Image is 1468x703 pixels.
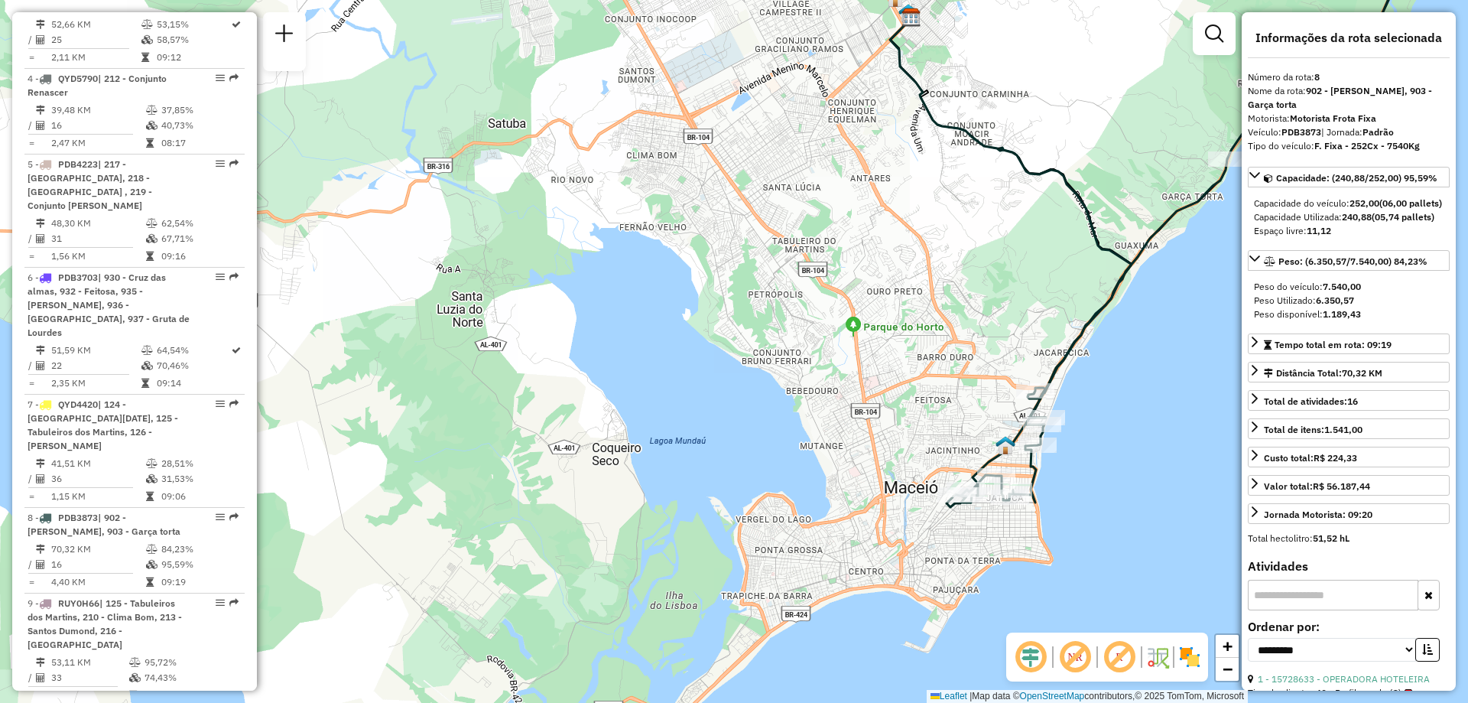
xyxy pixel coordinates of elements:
div: Número da rota: [1248,70,1450,84]
strong: 16 [1347,395,1358,407]
td: = [28,135,35,151]
i: Total de Atividades [36,234,45,243]
i: Total de Atividades [36,361,45,370]
span: 8 - [28,512,180,537]
strong: PDB3873 [1281,126,1321,138]
td: 09:14 [156,376,230,391]
i: Tempo total em rota [141,53,149,62]
td: 51,59 KM [50,343,141,358]
td: / [28,118,35,133]
td: 1,56 KM [50,249,145,264]
span: − [1223,659,1233,679]
img: CDD Maceio [901,8,921,28]
td: 67,71% [161,231,238,246]
strong: F. Fixa - 252Cx - 7540Kg [1314,140,1420,151]
td: 2,47 KM [50,135,145,151]
td: 16 [50,118,145,133]
em: Opções [216,513,225,522]
i: Total de Atividades [36,35,45,44]
div: Distância Total: [1264,366,1382,380]
i: Tempo total em rota [146,578,154,587]
strong: Motorista Frota Fixa [1290,112,1376,124]
i: % de utilização do peso [146,106,158,115]
i: % de utilização da cubagem [141,35,153,44]
td: 53,15% [156,17,230,32]
i: Tempo total em rota [146,138,154,148]
strong: 11,12 [1307,225,1331,236]
td: = [28,574,35,590]
i: Total de Atividades [36,673,45,682]
div: Custo total: [1264,451,1357,465]
em: Opções [216,73,225,83]
strong: 1.541,00 [1324,424,1362,435]
em: Rota exportada [229,513,239,522]
td: 74,43% [144,670,207,685]
strong: 252,00 [1349,197,1379,209]
i: % de utilização do peso [129,658,141,667]
div: Peso: (6.350,57/7.540,00) 84,23% [1248,274,1450,327]
em: Opções [216,399,225,408]
strong: 51,52 hL [1313,532,1349,544]
a: OpenStreetMap [1020,691,1085,701]
strong: 1.189,43 [1323,308,1361,320]
td: 25 [50,32,141,47]
td: 09:16 [161,249,238,264]
a: Total de atividades:16 [1248,390,1450,411]
div: Tipo do veículo: [1248,139,1450,153]
strong: Padrão [1362,126,1394,138]
div: Total hectolitro: [1248,532,1450,545]
i: Distância Total [36,658,45,667]
td: / [28,471,35,487]
div: Valor total: [1264,480,1370,493]
strong: 902 - [PERSON_NAME], 903 - Garça torta [1248,85,1432,110]
i: Distância Total [36,459,45,468]
span: | 124 - [GEOGRAPHIC_DATA][DATE], 125 - Tabuleiros dos Martins, 126 - [PERSON_NAME] [28,399,178,451]
strong: R$ 224,33 [1314,452,1357,464]
div: Jornada Motorista: 09:20 [1264,508,1372,522]
img: Fluxo de ruas [1145,645,1170,669]
td: 07:26 [144,688,207,703]
td: / [28,32,35,47]
td: 48,30 KM [50,216,145,231]
i: % de utilização da cubagem [146,474,158,483]
td: / [28,358,35,373]
em: Rota exportada [229,73,239,83]
td: 70,46% [156,358,230,373]
td: 1,61 KM [50,688,128,703]
td: 08:17 [161,135,238,151]
strong: (05,74 pallets) [1372,211,1434,223]
a: Leaflet [930,691,967,701]
span: QYD5790 [58,73,98,84]
i: Total de Atividades [36,560,45,569]
i: % de utilização do peso [146,459,158,468]
a: Valor total:R$ 56.187,44 [1248,475,1450,496]
a: Zoom out [1216,658,1239,681]
span: Total de atividades: [1264,395,1358,407]
span: Ocultar deslocamento [1012,639,1049,675]
td: 2,35 KM [50,376,141,391]
i: % de utilização do peso [146,219,158,228]
span: | 217 - [GEOGRAPHIC_DATA], 218 - [GEOGRAPHIC_DATA] , 219 - Conjunto [PERSON_NAME] [28,158,152,211]
i: % de utilização da cubagem [129,673,141,682]
span: 40 - Perfil grande (G) [1316,686,1412,700]
td: 36 [50,471,145,487]
div: Peso disponível: [1254,308,1444,321]
div: Map data © contributors,© 2025 TomTom, Microsoft [927,690,1248,703]
div: Capacidade Utilizada: [1254,210,1444,224]
em: Opções [216,272,225,282]
a: Distância Total:70,32 KM [1248,362,1450,382]
td: 4,40 KM [50,574,145,590]
div: Motorista: [1248,112,1450,125]
td: 52,66 KM [50,17,141,32]
span: PDB3703 [58,272,98,283]
h4: Atividades [1248,559,1450,574]
i: Total de Atividades [36,474,45,483]
td: 16 [50,557,145,572]
td: 58,57% [156,32,230,47]
a: Exibir filtros [1199,18,1229,49]
a: Capacidade: (240,88/252,00) 95,59% [1248,167,1450,187]
button: Ordem crescente [1415,638,1440,662]
i: % de utilização da cubagem [146,121,158,130]
strong: 6.350,57 [1316,295,1354,306]
td: 41,51 KM [50,456,145,471]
